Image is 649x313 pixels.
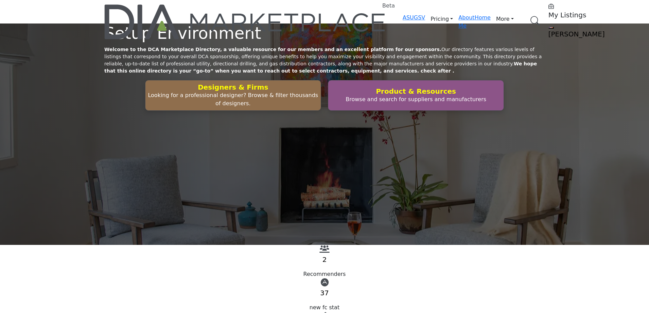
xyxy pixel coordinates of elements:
[319,247,330,253] a: View Recommenders
[425,14,458,25] a: Pricing
[322,255,327,264] a: 2
[548,3,633,19] div: My Listings
[104,303,545,312] div: new fc stat
[147,91,319,108] p: Looking for a professional designer? Browse & filter thousands of designers.
[328,80,504,111] button: Product & Resources Browse and search for suppliers and manufacturers
[104,4,386,39] a: Beta
[491,14,519,25] a: More
[403,14,425,21] a: ASUGSV
[104,61,537,74] strong: We hope that this online directory is your “go-to” when you want to reach out to select contracto...
[458,14,474,29] a: About Me
[320,289,329,297] a: 37
[104,46,545,75] p: Our directory features various levels of listings that correspond to your overall DCA sponsorship...
[147,83,319,91] h2: Designers & Firms
[382,2,395,9] h6: Beta
[548,11,633,19] h5: My Listings
[330,87,502,95] h2: Product & Resources
[330,95,502,104] p: Browse and search for suppliers and manufacturers
[523,12,544,30] a: Search
[548,30,633,38] h5: [PERSON_NAME]
[475,14,491,21] a: Home
[104,4,386,39] img: Site Logo
[145,80,321,111] button: Designers & Firms Looking for a professional designer? Browse & filter thousands of designers.
[104,270,545,278] div: Recommenders
[104,47,441,52] strong: Welcome to the DCA Marketplace Directory, a valuable resource for our members and an excellent pl...
[548,27,554,29] button: Show hide supplier dropdown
